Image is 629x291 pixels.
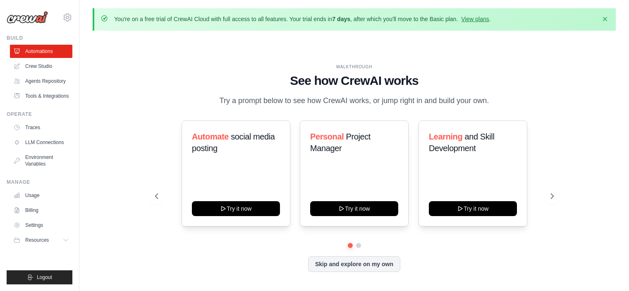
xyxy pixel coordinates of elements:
[10,60,72,73] a: Crew Studio
[10,151,72,171] a: Environment Variables
[10,136,72,149] a: LLM Connections
[7,35,72,41] div: Build
[308,256,400,272] button: Skip and explore on my own
[155,64,554,70] div: WALKTHROUGH
[461,16,489,22] a: View plans
[7,111,72,118] div: Operate
[215,95,493,107] p: Try a prompt below to see how CrewAI works, or jump right in and build your own.
[10,75,72,88] a: Agents Repository
[10,121,72,134] a: Traces
[429,132,494,153] span: and Skill Development
[7,179,72,185] div: Manage
[7,11,48,24] img: Logo
[25,237,49,243] span: Resources
[10,233,72,247] button: Resources
[114,15,491,23] p: You're on a free trial of CrewAI Cloud with full access to all features. Your trial ends in , aft...
[10,189,72,202] a: Usage
[429,201,517,216] button: Try it now
[310,201,398,216] button: Try it now
[10,89,72,103] a: Tools & Integrations
[10,204,72,217] a: Billing
[10,219,72,232] a: Settings
[310,132,371,153] span: Project Manager
[429,132,462,141] span: Learning
[310,132,344,141] span: Personal
[192,201,280,216] button: Try it now
[332,16,350,22] strong: 7 days
[192,132,275,153] span: social media posting
[192,132,229,141] span: Automate
[7,270,72,284] button: Logout
[10,45,72,58] a: Automations
[155,73,554,88] h1: See how CrewAI works
[37,274,52,281] span: Logout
